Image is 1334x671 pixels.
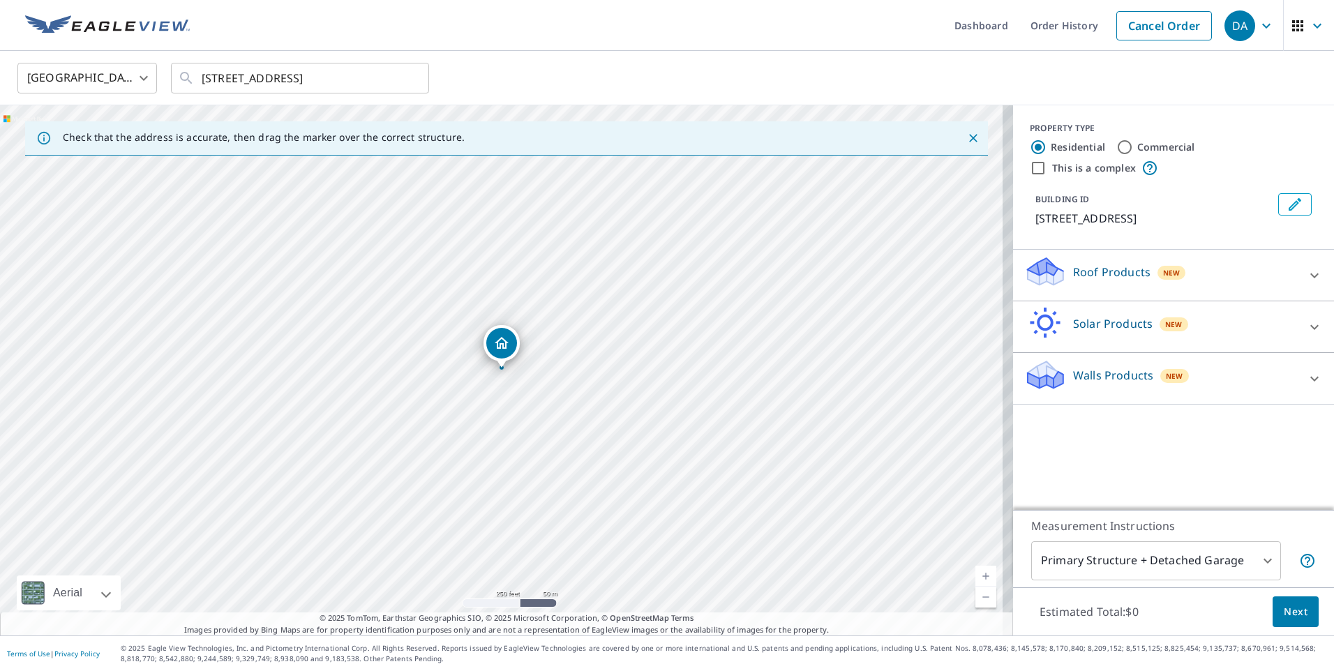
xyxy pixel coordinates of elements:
[1166,370,1183,382] span: New
[1273,596,1319,628] button: Next
[1073,264,1151,280] p: Roof Products
[54,649,100,658] a: Privacy Policy
[1024,359,1323,398] div: Walls ProductsNew
[1035,193,1089,205] p: BUILDING ID
[1073,315,1153,332] p: Solar Products
[320,612,694,624] span: © 2025 TomTom, Earthstar Geographics SIO, © 2025 Microsoft Corporation, ©
[1031,518,1316,534] p: Measurement Instructions
[202,59,400,98] input: Search by address or latitude-longitude
[610,612,668,623] a: OpenStreetMap
[63,131,465,144] p: Check that the address is accurate, then drag the marker over the correct structure.
[1073,367,1153,384] p: Walls Products
[17,59,157,98] div: [GEOGRAPHIC_DATA]
[7,649,100,658] p: |
[1116,11,1212,40] a: Cancel Order
[1030,122,1317,135] div: PROPERTY TYPE
[1035,210,1273,227] p: [STREET_ADDRESS]
[17,575,121,610] div: Aerial
[1052,161,1136,175] label: This is a complex
[1163,267,1181,278] span: New
[1031,541,1281,580] div: Primary Structure + Detached Garage
[671,612,694,623] a: Terms
[1165,319,1183,330] span: New
[1137,140,1195,154] label: Commercial
[1224,10,1255,41] div: DA
[7,649,50,658] a: Terms of Use
[975,566,996,587] a: Current Level 17, Zoom In
[49,575,87,610] div: Aerial
[1284,603,1307,621] span: Next
[1299,552,1316,569] span: Your report will include the primary structure and a detached garage if one exists.
[1278,193,1312,216] button: Edit building 1
[1028,596,1150,627] p: Estimated Total: $0
[25,15,190,36] img: EV Logo
[121,643,1327,664] p: © 2025 Eagle View Technologies, Inc. and Pictometry International Corp. All Rights Reserved. Repo...
[964,129,982,147] button: Close
[1024,307,1323,347] div: Solar ProductsNew
[975,587,996,608] a: Current Level 17, Zoom Out
[1051,140,1105,154] label: Residential
[484,325,520,368] div: Dropped pin, building 1, Residential property, 5111 W 26th Ct N Wichita, KS 67205
[1024,255,1323,295] div: Roof ProductsNew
